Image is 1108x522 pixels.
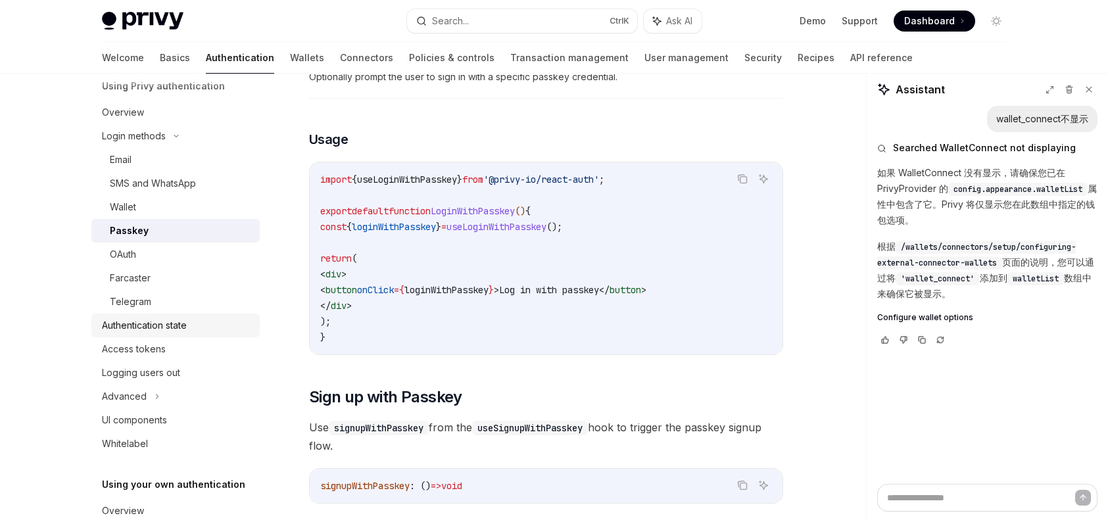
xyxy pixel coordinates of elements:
a: Overview [91,101,260,124]
div: Logging users out [102,365,180,381]
span: signupWithPasskey [320,480,410,492]
div: Access tokens [102,341,166,357]
span: div [325,268,341,280]
div: SMS and WhatsApp [110,176,196,191]
div: Search... [432,13,469,29]
span: } [320,331,325,343]
a: Whitelabel [91,432,260,456]
p: 根据 页面的说明，您可以通过将 添加到 数组中来确保它被显示。 [877,239,1097,302]
span: function [389,205,431,217]
button: Send message [1075,490,1091,506]
span: Log in with passkey [499,284,599,296]
span: ; [599,174,604,185]
a: SMS and WhatsApp [91,172,260,195]
span: loginWithPasskey [352,221,436,233]
span: Ctrl K [610,16,629,26]
span: onClick [357,284,394,296]
span: Use from the hook to trigger the passkey signup flow. [309,418,783,455]
a: OAuth [91,243,260,266]
a: Wallets [290,42,324,74]
a: Welcome [102,42,144,74]
button: Searched WalletConnect not displaying [877,141,1097,154]
a: Security [744,42,782,74]
div: Whitelabel [102,436,148,452]
span: ( [352,252,357,264]
a: UI components [91,408,260,432]
span: walletList [1013,273,1059,284]
a: Dashboard [894,11,975,32]
a: Wallet [91,195,260,219]
span: Sign up with Passkey [309,387,462,408]
div: Email [110,152,132,168]
span: /wallets/connectors/setup/configuring-external-connector-wallets [877,242,1076,268]
a: API reference [850,42,913,74]
div: Advanced [102,389,147,404]
span: </ [320,300,331,312]
button: Ask AI [644,9,702,33]
span: void [441,480,462,492]
span: ); [320,316,331,327]
span: => [431,480,441,492]
div: Farcaster [110,270,151,286]
a: Transaction management [510,42,629,74]
div: Overview [102,105,144,120]
span: : () [410,480,431,492]
a: Email [91,148,260,172]
span: > [494,284,499,296]
a: Connectors [340,42,393,74]
code: useSignupWithPasskey [472,421,588,435]
span: '@privy-io/react-auth' [483,174,599,185]
span: } [489,284,494,296]
div: Overview [102,503,144,519]
code: signupWithPasskey [329,421,429,435]
div: UI components [102,412,167,428]
img: light logo [102,12,183,30]
div: OAuth [110,247,136,262]
a: Passkey [91,219,260,243]
span: div [331,300,347,312]
a: Basics [160,42,190,74]
span: export [320,205,352,217]
span: { [352,174,357,185]
h5: Using your own authentication [102,477,245,492]
span: Ask AI [666,14,692,28]
span: > [347,300,352,312]
div: Passkey [110,223,149,239]
span: Usage [309,130,349,149]
span: 'wallet_connect' [901,273,975,284]
span: } [457,174,462,185]
span: Configure wallet options [877,312,973,323]
a: Authentication state [91,314,260,337]
span: { [525,205,531,217]
button: Toggle dark mode [986,11,1007,32]
span: useLoginWithPasskey [446,221,546,233]
a: Policies & controls [409,42,494,74]
a: Configure wallet options [877,312,1097,323]
button: Ask AI [755,477,772,494]
span: useLoginWithPasskey [357,174,457,185]
button: Copy the contents from the code block [734,477,751,494]
span: config.appearance.walletList [953,184,1082,195]
a: Support [842,14,878,28]
button: Copy the contents from the code block [734,170,751,187]
div: Wallet [110,199,136,215]
div: wallet_connect不显示 [996,112,1088,126]
a: Demo [800,14,826,28]
span: loginWithPasskey [404,284,489,296]
span: import [320,174,352,185]
span: button [610,284,641,296]
button: Search...CtrlK [407,9,637,33]
a: User management [644,42,729,74]
span: } [436,221,441,233]
span: </ [599,284,610,296]
span: return [320,252,352,264]
span: { [347,221,352,233]
a: Telegram [91,290,260,314]
div: Authentication state [102,318,187,333]
span: from [462,174,483,185]
span: LoginWithPasskey [431,205,515,217]
span: Optionally prompt the user to sign in with a specific passkey credential. [309,69,783,85]
span: () [515,205,525,217]
span: < [320,268,325,280]
span: Assistant [896,82,945,97]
